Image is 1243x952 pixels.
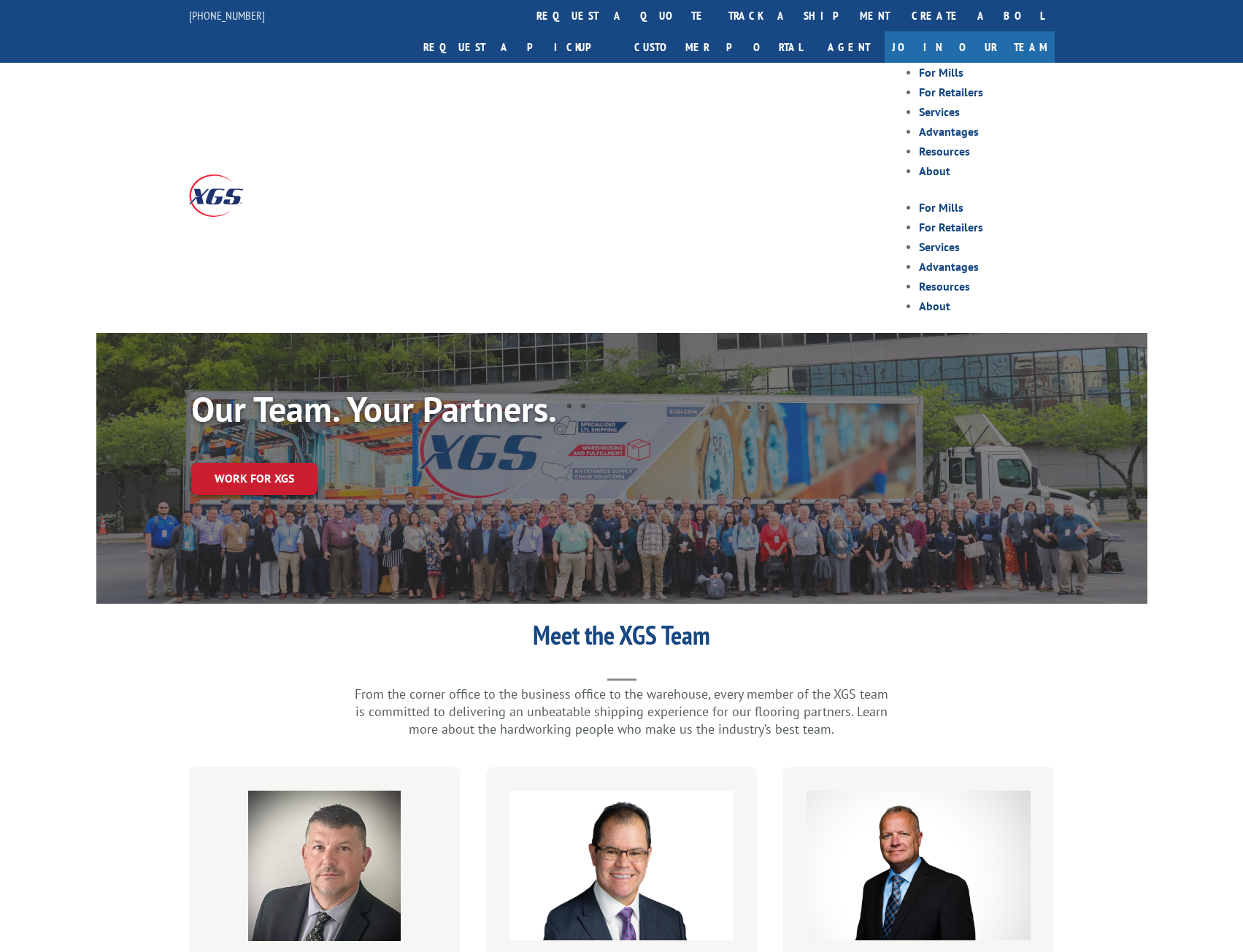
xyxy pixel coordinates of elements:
h1: Our Team. Your Partners. [191,391,629,434]
a: Resources [919,144,970,158]
a: For Mills [919,65,963,80]
p: From the corner office to the business office to the warehouse, every member of the XGS team is c... [330,686,914,737]
a: For Mills [919,200,963,215]
a: Join Our Team [885,31,1055,63]
h1: Meet the XGS Team [330,622,914,656]
a: About [919,164,950,178]
a: Agent [813,31,885,63]
a: Request a pickup [412,31,623,63]
a: Advantages [919,259,979,274]
a: Services [919,239,960,254]
a: Services [919,104,960,119]
a: For Retailers [919,220,983,234]
a: [PHONE_NUMBER] [189,8,265,23]
a: Advantages [919,124,979,139]
img: bobkenna-profilepic [248,791,401,941]
a: Resources [919,279,970,293]
a: For Retailers [919,85,983,99]
img: Greg Laminack [807,791,1031,940]
img: Roger_Silva [509,791,734,940]
a: About [919,299,950,313]
a: Customer Portal [623,31,813,63]
a: Work for XGS [191,463,318,494]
